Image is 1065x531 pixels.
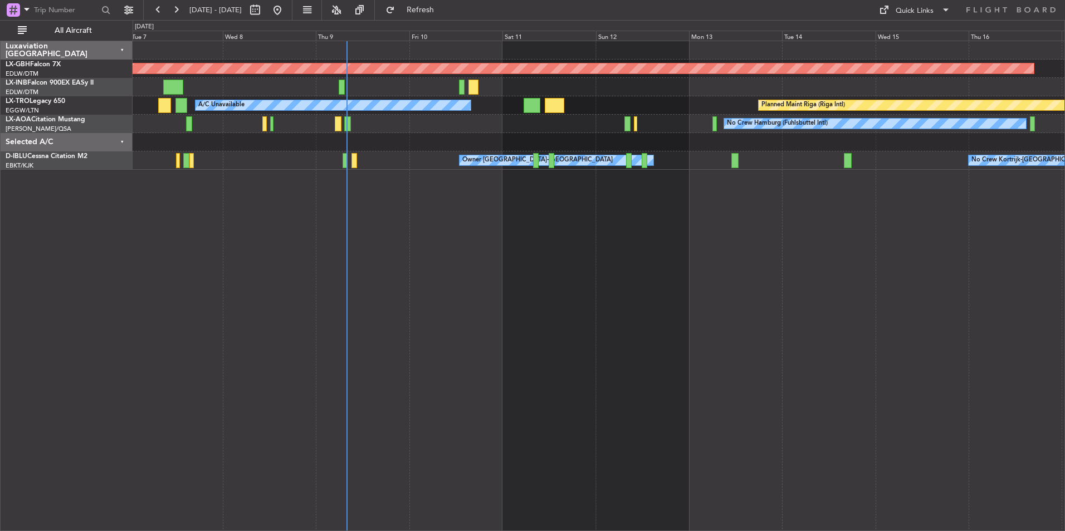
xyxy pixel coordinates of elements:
div: Fri 10 [409,31,502,41]
button: Refresh [380,1,447,19]
a: LX-AOACitation Mustang [6,116,85,123]
div: [DATE] [135,22,154,32]
div: A/C Unavailable [198,97,245,114]
div: Planned Maint Riga (Riga Intl) [761,97,845,114]
span: LX-TRO [6,98,30,105]
div: No Crew Hamburg (Fuhlsbuttel Intl) [727,115,828,132]
div: Thu 9 [316,31,409,41]
span: Refresh [397,6,444,14]
a: EDLW/DTM [6,70,38,78]
div: Thu 16 [969,31,1062,41]
button: All Aircraft [12,22,121,40]
a: [PERSON_NAME]/QSA [6,125,71,133]
span: D-IBLU [6,153,27,160]
div: Owner [GEOGRAPHIC_DATA]-[GEOGRAPHIC_DATA] [462,152,613,169]
div: Wed 8 [223,31,316,41]
div: Quick Links [896,6,934,17]
div: Mon 13 [689,31,782,41]
a: EGGW/LTN [6,106,39,115]
div: Tue 7 [130,31,223,41]
span: LX-GBH [6,61,30,68]
a: LX-INBFalcon 900EX EASy II [6,80,94,86]
div: Wed 15 [876,31,969,41]
span: All Aircraft [29,27,118,35]
div: Sun 12 [596,31,689,41]
input: Trip Number [34,2,98,18]
a: LX-TROLegacy 650 [6,98,65,105]
a: EBKT/KJK [6,161,33,170]
span: LX-AOA [6,116,31,123]
a: D-IBLUCessna Citation M2 [6,153,87,160]
span: LX-INB [6,80,27,86]
div: Sat 11 [502,31,595,41]
span: [DATE] - [DATE] [189,5,242,15]
div: Tue 14 [782,31,875,41]
a: EDLW/DTM [6,88,38,96]
button: Quick Links [873,1,956,19]
a: LX-GBHFalcon 7X [6,61,61,68]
